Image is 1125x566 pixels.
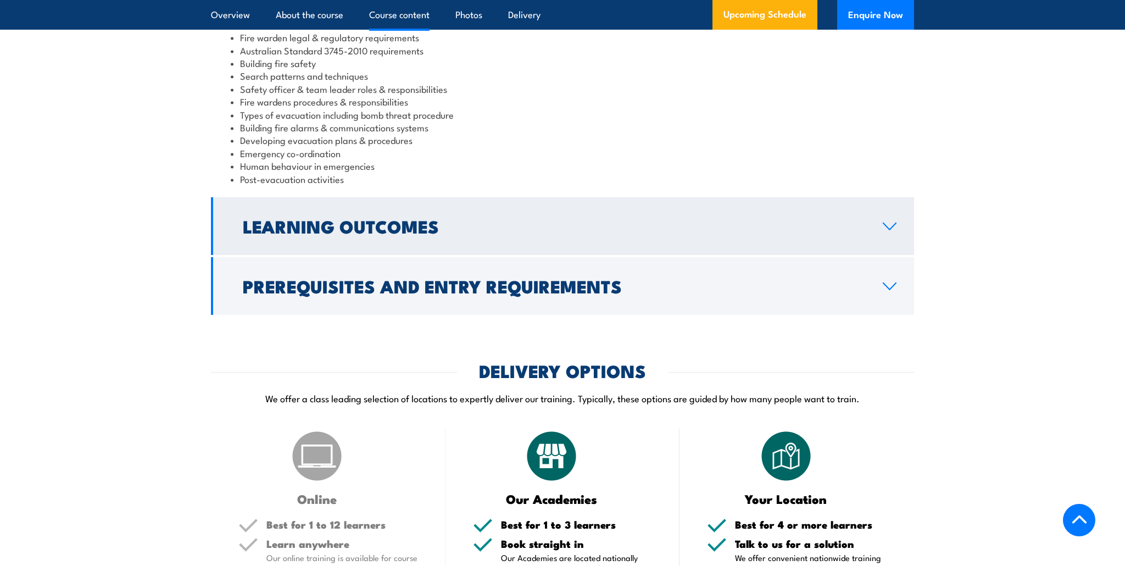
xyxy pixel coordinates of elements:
h2: Learning Outcomes [243,218,865,234]
h3: Your Location [707,492,865,505]
li: Fire warden legal & regulatory requirements [231,31,894,43]
h5: Talk to us for a solution [735,539,887,549]
a: Prerequisites and Entry Requirements [211,257,914,315]
h5: Best for 1 to 12 learners [266,519,418,530]
li: Building fire safety [231,57,894,69]
h2: DELIVERY OPTIONS [479,363,646,378]
li: Developing evacuation plans & procedures [231,134,894,146]
li: Safety officer & team leader roles & responsibilities [231,82,894,95]
h3: Online [238,492,396,505]
li: Building fire alarms & communications systems [231,121,894,134]
li: Search patterns and techniques [231,69,894,82]
h5: Book straight in [501,539,653,549]
li: Emergency co-ordination [231,147,894,159]
h5: Best for 1 to 3 learners [501,519,653,530]
h5: Learn anywhere [266,539,418,549]
li: Types of evacuation including bomb threat procedure [231,108,894,121]
h5: Best for 4 or more learners [735,519,887,530]
li: Fire wardens procedures & responsibilities [231,95,894,108]
p: We offer a class leading selection of locations to expertly deliver our training. Typically, thes... [211,392,914,404]
li: Human behaviour in emergencies [231,159,894,172]
h3: Our Academies [473,492,631,505]
li: Post-evacuation activities [231,173,894,185]
li: Australian Standard 3745-2010 requirements [231,44,894,57]
a: Learning Outcomes [211,197,914,255]
h2: Prerequisites and Entry Requirements [243,278,865,293]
